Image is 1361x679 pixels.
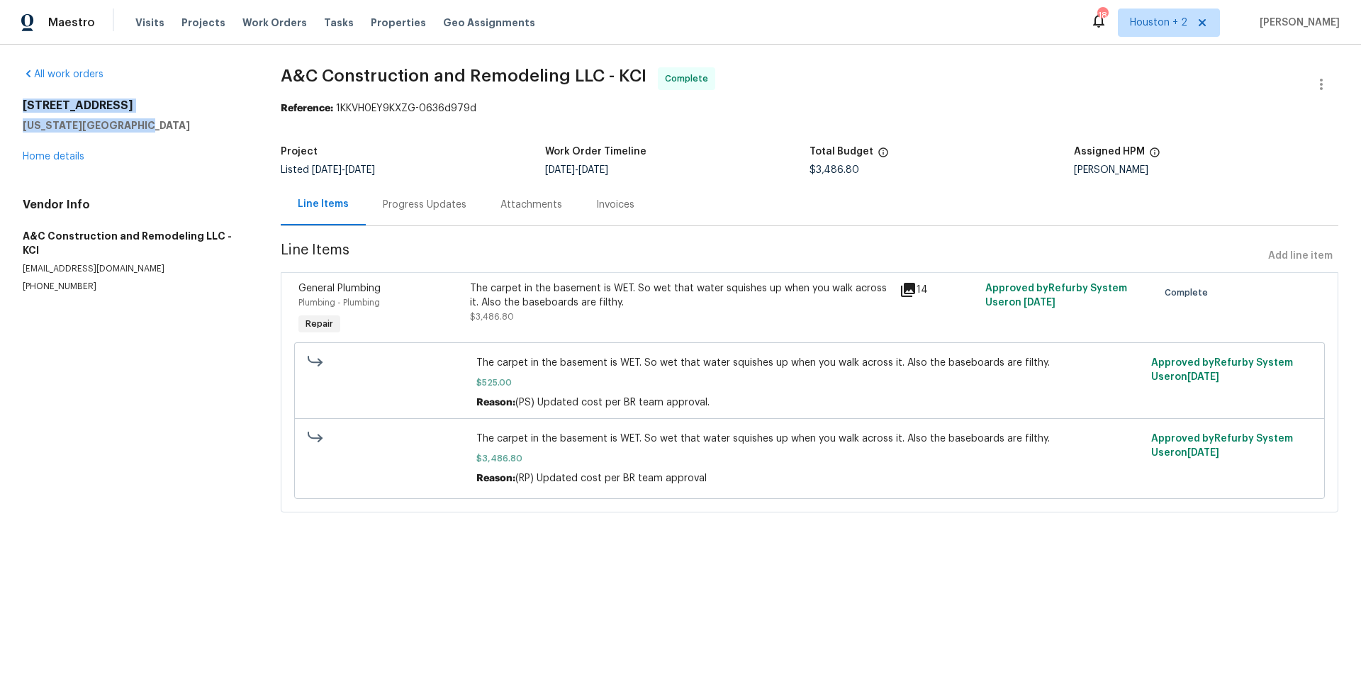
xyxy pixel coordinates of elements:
span: (PS) Updated cost per BR team approval. [515,398,710,408]
span: Houston + 2 [1130,16,1187,30]
span: $525.00 [476,376,1143,390]
span: Line Items [281,243,1262,269]
span: Approved by Refurby System User on [1151,358,1293,382]
div: Attachments [500,198,562,212]
span: Geo Assignments [443,16,535,30]
span: The carpet in the basement is WET. So wet that water squishes up when you walk across it. Also th... [476,432,1143,446]
span: The carpet in the basement is WET. So wet that water squishes up when you walk across it. Also th... [476,356,1143,370]
h5: A&C Construction and Remodeling LLC - KCI [23,229,247,257]
h5: Project [281,147,318,157]
span: Visits [135,16,164,30]
span: $3,486.80 [470,313,514,321]
span: - [545,165,608,175]
span: $3,486.80 [476,451,1143,466]
span: Maestro [48,16,95,30]
p: [EMAIL_ADDRESS][DOMAIN_NAME] [23,263,247,275]
div: [PERSON_NAME] [1074,165,1338,175]
a: Home details [23,152,84,162]
div: 18 [1097,9,1107,23]
span: [DATE] [545,165,575,175]
div: Invoices [596,198,634,212]
span: Properties [371,16,426,30]
span: [PERSON_NAME] [1254,16,1340,30]
div: The carpet in the basement is WET. So wet that water squishes up when you walk across it. Also th... [470,281,891,310]
h5: Total Budget [810,147,873,157]
div: 1KKVH0EY9KXZG-0636d979d [281,101,1338,116]
span: Reason: [476,473,515,483]
span: Repair [300,317,339,331]
span: General Plumbing [298,284,381,293]
span: Approved by Refurby System User on [985,284,1127,308]
span: The hpm assigned to this work order. [1149,147,1160,165]
span: Listed [281,165,375,175]
a: All work orders [23,69,103,79]
span: Projects [181,16,225,30]
span: [DATE] [1187,448,1219,458]
span: $3,486.80 [810,165,859,175]
span: [DATE] [1024,298,1055,308]
span: [DATE] [1187,372,1219,382]
h5: [US_STATE][GEOGRAPHIC_DATA] [23,118,247,133]
span: The total cost of line items that have been proposed by Opendoor. This sum includes line items th... [878,147,889,165]
span: Tasks [324,18,354,28]
p: [PHONE_NUMBER] [23,281,247,293]
span: A&C Construction and Remodeling LLC - KCI [281,67,646,84]
span: Approved by Refurby System User on [1151,434,1293,458]
h4: Vendor Info [23,198,247,212]
div: Line Items [298,197,349,211]
div: Progress Updates [383,198,466,212]
b: Reference: [281,103,333,113]
span: Complete [1165,286,1214,300]
h5: Work Order Timeline [545,147,646,157]
span: [DATE] [578,165,608,175]
span: [DATE] [345,165,375,175]
span: Reason: [476,398,515,408]
span: (RP) Updated cost per BR team approval [515,473,707,483]
span: Work Orders [242,16,307,30]
span: Complete [665,72,714,86]
span: - [312,165,375,175]
h5: Assigned HPM [1074,147,1145,157]
div: 14 [900,281,977,298]
span: Plumbing - Plumbing [298,298,380,307]
h2: [STREET_ADDRESS] [23,99,247,113]
span: [DATE] [312,165,342,175]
